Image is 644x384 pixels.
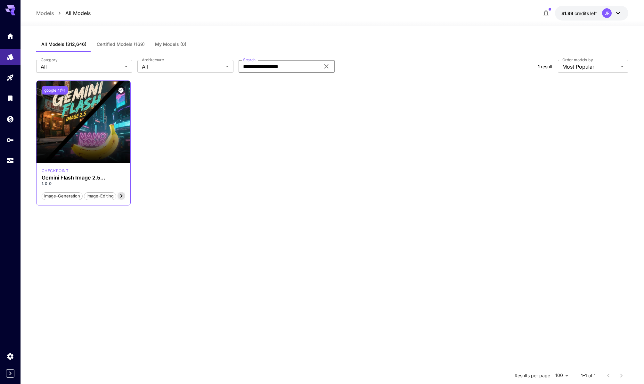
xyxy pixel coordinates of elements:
p: 1–1 of 1 [581,372,596,379]
span: All [41,63,122,71]
span: Certified Models (169) [97,41,145,47]
div: Library [6,94,14,102]
p: 1.0.0 [42,181,125,187]
label: Search [243,57,256,63]
label: Category [41,57,58,63]
p: Results per page [515,372,550,379]
span: result [541,64,552,69]
span: All [142,63,223,71]
span: Most Popular [562,63,618,71]
label: Order models by [562,57,593,63]
div: Playground [6,74,14,82]
span: credits left [575,11,597,16]
div: Models [6,51,14,59]
button: image-editing [84,192,116,200]
button: $1.9871JR [555,6,628,21]
div: Home [6,32,14,40]
div: gemini_2_5_flash_image [42,168,69,174]
div: Wallet [6,115,14,123]
span: image-editing [84,193,116,199]
label: Architecture [142,57,164,63]
div: $1.9871 [561,10,597,17]
span: image-generation [42,193,82,199]
div: API Keys [6,136,14,144]
span: 1 [538,64,540,69]
button: image-generation [42,192,83,200]
div: JR [602,8,612,18]
h3: Gemini Flash Image 2.5 ([PERSON_NAME]) [42,175,125,181]
div: Settings [6,352,14,360]
div: Gemini Flash Image 2.5 (Nano Banana) [42,175,125,181]
a: Models [36,9,54,17]
span: My Models (0) [155,41,186,47]
button: google:4@1 [42,86,68,95]
p: checkpoint [42,168,69,174]
nav: breadcrumb [36,9,91,17]
span: $1.99 [561,11,575,16]
div: 100 [553,371,571,380]
span: All Models (312,646) [41,41,86,47]
a: All Models [65,9,91,17]
button: Expand sidebar [6,369,14,378]
button: Verified working [117,86,125,95]
div: Usage [6,155,14,163]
